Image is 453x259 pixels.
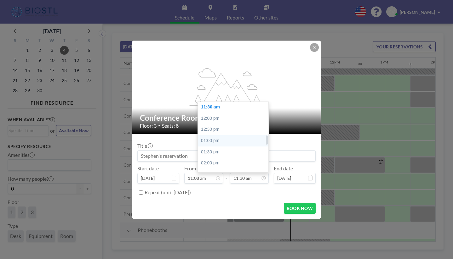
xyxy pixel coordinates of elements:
label: From [184,165,196,172]
h2: Conference Room 324 [140,113,314,123]
div: 12:30 pm [198,124,272,135]
span: • [158,123,160,128]
div: 02:30 pm [198,169,272,180]
span: - [226,168,227,181]
label: Title [137,143,152,149]
div: 12:00 pm [198,113,272,124]
span: Floor: 3 [140,123,157,129]
button: BOOK NOW [284,203,316,214]
div: 11:30 am [198,102,272,113]
input: Stephen's reservation [138,151,315,161]
span: Seats: 8 [162,123,179,129]
div: 02:00 pm [198,157,272,169]
div: 01:30 pm [198,146,272,158]
label: Repeat (until [DATE]) [145,189,191,196]
div: 01:00 pm [198,135,272,146]
label: Start date [137,165,159,172]
label: End date [274,165,293,172]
